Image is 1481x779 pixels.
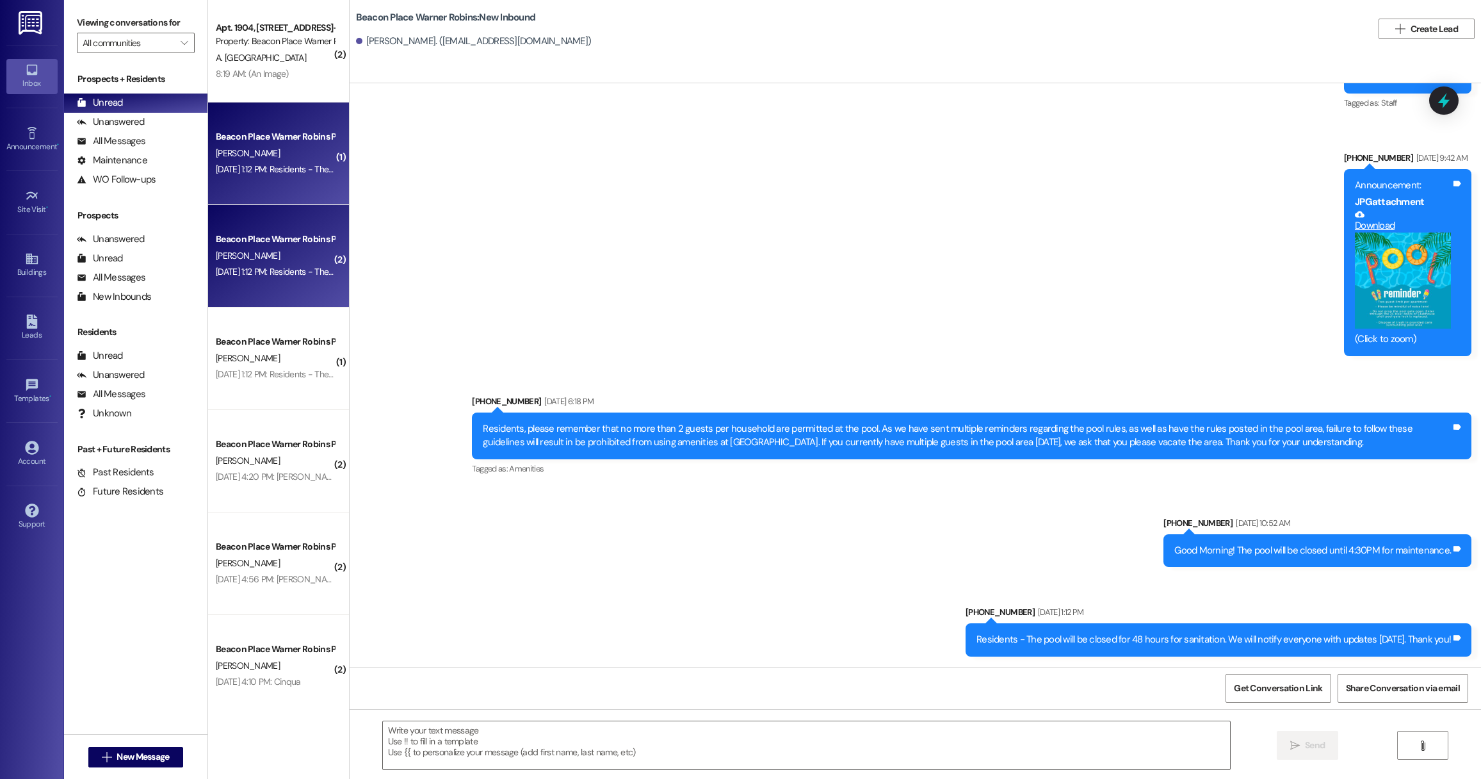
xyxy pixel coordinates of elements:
[1233,516,1290,530] div: [DATE] 10:52 AM
[77,290,151,304] div: New Inbounds
[77,271,145,284] div: All Messages
[1344,151,1471,169] div: [PHONE_NUMBER]
[1411,22,1458,36] span: Create Lead
[216,266,707,277] div: [DATE] 1:12 PM: Residents - The pool will be closed for 48 hours for sanitation. We will notify e...
[216,335,334,348] div: Beacon Place Warner Robins Prospect
[1355,209,1451,232] a: Download
[77,368,145,382] div: Unanswered
[77,115,145,129] div: Unanswered
[216,368,707,380] div: [DATE] 1:12 PM: Residents - The pool will be closed for 48 hours for sanitation. We will notify e...
[77,96,123,110] div: Unread
[181,38,188,48] i: 
[216,68,289,79] div: 8:19 AM: (An Image)
[6,248,58,283] a: Buildings
[1355,332,1451,346] div: (Click to zoom)
[216,21,334,35] div: Apt. 1904, [STREET_ADDRESS]-Warner Robins, LLC
[216,233,334,246] div: Beacon Place Warner Robins Prospect
[216,660,280,671] span: [PERSON_NAME]
[1290,741,1300,751] i: 
[216,147,280,159] span: [PERSON_NAME]
[541,395,594,408] div: [DATE] 6:18 PM
[216,250,280,261] span: [PERSON_NAME]
[216,163,707,175] div: [DATE] 1:12 PM: Residents - The pool will be closed for 48 hours for sanitation. We will notify e...
[64,72,207,86] div: Prospects + Residents
[1174,544,1451,557] div: Good Morning! The pool will be closed until 4:30PM for maintenance.
[1381,97,1397,108] span: Staff
[77,252,123,265] div: Unread
[77,135,145,148] div: All Messages
[77,466,154,479] div: Past Residents
[483,422,1451,450] div: Residents, please remember that no more than 2 guests per household are permitted at the pool. As...
[216,557,280,569] span: [PERSON_NAME]
[1395,24,1405,34] i: 
[1344,94,1471,112] div: Tagged as:
[77,485,163,498] div: Future Residents
[216,643,334,656] div: Beacon Place Warner Robins Prospect
[6,500,58,534] a: Support
[1035,605,1084,619] div: [DATE] 1:12 PM
[509,463,544,474] span: Amenities
[77,13,195,33] label: Viewing conversations for
[77,233,145,246] div: Unanswered
[216,438,334,451] div: Beacon Place Warner Robins Prospect
[64,209,207,222] div: Prospects
[216,676,301,687] div: [DATE] 4:10 PM: Cinqua
[356,35,592,48] div: [PERSON_NAME]. ([EMAIL_ADDRESS][DOMAIN_NAME])
[77,173,156,186] div: WO Follow-ups
[1355,195,1424,208] b: JPG attachment
[46,203,48,212] span: •
[472,395,1471,413] div: [PHONE_NUMBER]
[6,311,58,345] a: Leads
[216,35,334,48] div: Property: Beacon Place Warner Robins
[1379,19,1475,39] button: Create Lead
[216,455,280,466] span: [PERSON_NAME]
[1277,731,1339,760] button: Send
[1226,674,1331,703] button: Get Conversation Link
[1338,674,1468,703] button: Share Conversation via email
[966,605,1471,623] div: [PHONE_NUMBER]
[102,752,111,762] i: 
[6,374,58,409] a: Templates •
[216,130,334,143] div: Beacon Place Warner Robins Prospect
[216,352,280,364] span: [PERSON_NAME]
[1355,233,1451,329] button: Zoom image
[1305,739,1325,752] span: Send
[216,573,341,585] div: [DATE] 4:56 PM: [PERSON_NAME]
[1355,179,1451,192] div: Announcement:
[49,392,51,401] span: •
[6,59,58,94] a: Inbox
[6,185,58,220] a: Site Visit •
[472,459,1471,478] div: Tagged as:
[64,325,207,339] div: Residents
[77,407,131,420] div: Unknown
[6,437,58,471] a: Account
[976,633,1451,646] div: Residents - The pool will be closed for 48 hours for sanitation. We will notify everyone with upd...
[19,11,45,35] img: ResiDesk Logo
[216,52,306,63] span: A. [GEOGRAPHIC_DATA]
[356,11,536,24] b: Beacon Place Warner Robins: New Inbound
[1234,682,1322,695] span: Get Conversation Link
[1346,682,1460,695] span: Share Conversation via email
[57,140,59,149] span: •
[117,750,169,764] span: New Message
[64,443,207,456] div: Past + Future Residents
[216,471,341,482] div: [DATE] 4:20 PM: [PERSON_NAME]
[83,33,174,53] input: All communities
[1418,741,1427,751] i: 
[1163,516,1471,534] div: [PHONE_NUMBER]
[77,388,145,401] div: All Messages
[1413,151,1468,165] div: [DATE] 9:42 AM
[77,349,123,363] div: Unread
[216,540,334,553] div: Beacon Place Warner Robins Prospect
[88,747,183,767] button: New Message
[77,154,147,167] div: Maintenance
